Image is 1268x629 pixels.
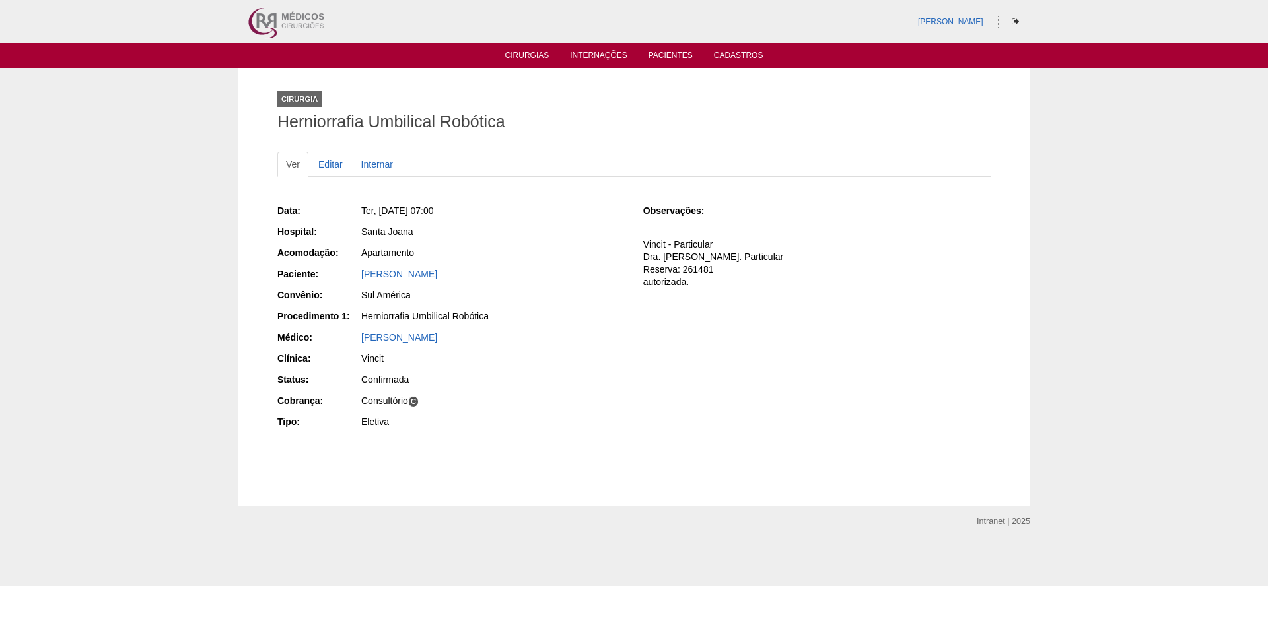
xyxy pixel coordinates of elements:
[277,415,360,428] div: Tipo:
[277,91,322,107] div: Cirurgia
[277,352,360,365] div: Clínica:
[277,246,360,259] div: Acomodação:
[361,269,437,279] a: [PERSON_NAME]
[277,288,360,302] div: Convênio:
[361,288,625,302] div: Sul América
[643,238,991,288] p: Vincit - Particular Dra. [PERSON_NAME]. Particular Reserva: 261481 autorizada.
[277,331,360,344] div: Médico:
[361,415,625,428] div: Eletiva
[277,114,991,130] h1: Herniorrafia Umbilical Robótica
[505,51,549,64] a: Cirurgias
[361,352,625,365] div: Vincit
[361,332,437,343] a: [PERSON_NAME]
[353,152,402,177] a: Internar
[277,225,360,238] div: Hospital:
[714,51,763,64] a: Cadastros
[361,310,625,323] div: Herniorrafia Umbilical Robótica
[361,246,625,259] div: Apartamento
[277,204,360,217] div: Data:
[277,310,360,323] div: Procedimento 1:
[918,17,983,26] a: [PERSON_NAME]
[649,51,693,64] a: Pacientes
[361,225,625,238] div: Santa Joana
[361,373,625,386] div: Confirmada
[277,152,308,177] a: Ver
[277,373,360,386] div: Status:
[1012,18,1019,26] i: Sair
[570,51,627,64] a: Internações
[643,204,726,217] div: Observações:
[408,396,419,407] span: C
[277,267,360,281] div: Paciente:
[310,152,351,177] a: Editar
[277,394,360,407] div: Cobrança:
[977,515,1030,528] div: Intranet | 2025
[361,394,625,407] div: Consultório
[361,205,433,216] span: Ter, [DATE] 07:00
